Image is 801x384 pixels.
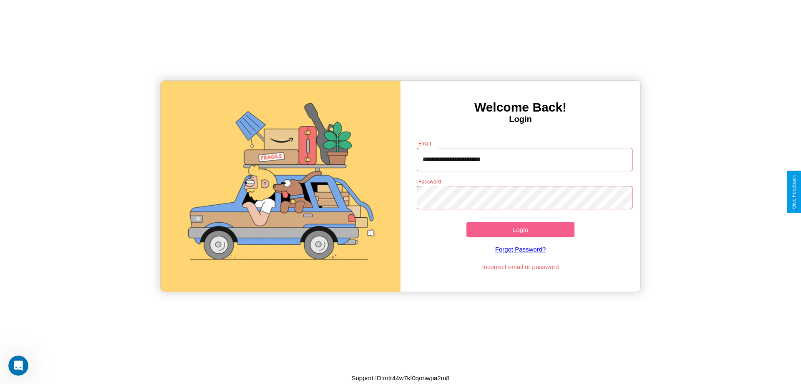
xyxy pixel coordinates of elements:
[418,140,431,147] label: Email
[413,261,629,272] p: Incorrect email or password
[400,100,640,114] h3: Welcome Back!
[8,356,28,376] iframe: Intercom live chat
[418,178,441,185] label: Password
[400,114,640,124] h4: Login
[791,175,797,209] div: Give Feedback
[413,237,629,261] a: Forgot Password?
[466,222,574,237] button: Login
[161,81,400,292] img: gif
[351,372,449,384] p: Support ID: mfr44w7kf0qonwpa2m8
